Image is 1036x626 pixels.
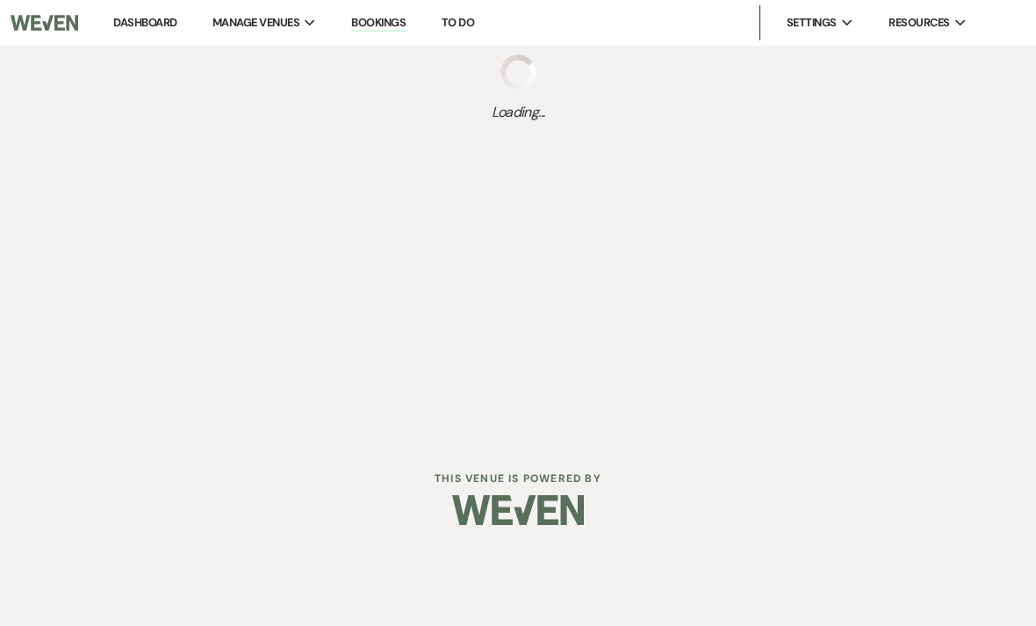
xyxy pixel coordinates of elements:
[889,14,949,32] span: Resources
[452,479,584,541] img: Weven Logo
[212,14,299,32] span: Manage Venues
[442,15,474,30] a: To Do
[492,102,545,123] span: Loading...
[500,54,536,90] img: loading spinner
[351,15,406,32] a: Bookings
[11,4,78,41] img: Weven Logo
[113,15,176,30] a: Dashboard
[787,14,837,32] span: Settings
